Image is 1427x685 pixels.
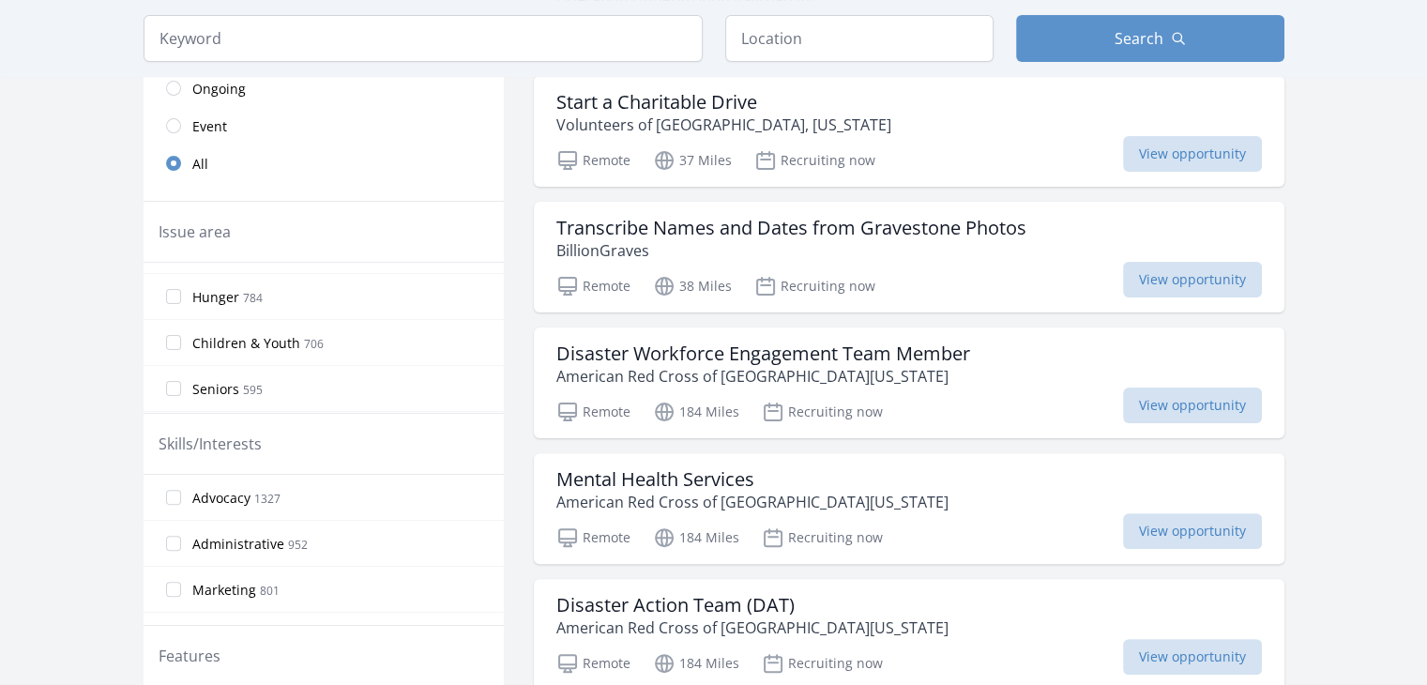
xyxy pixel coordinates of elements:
h3: Disaster Action Team (DAT) [556,594,949,616]
p: Recruiting now [762,652,883,675]
p: Remote [556,149,630,172]
p: 184 Miles [653,526,739,549]
span: 595 [243,382,263,398]
span: Search [1115,27,1163,50]
p: Remote [556,401,630,423]
a: Disaster Workforce Engagement Team Member American Red Cross of [GEOGRAPHIC_DATA][US_STATE] Remot... [534,327,1284,438]
span: Advocacy [192,489,250,508]
span: Hunger [192,288,239,307]
input: Children & Youth 706 [166,335,181,350]
span: 952 [288,537,308,553]
legend: Skills/Interests [159,433,262,455]
p: Remote [556,526,630,549]
input: Marketing 801 [166,582,181,597]
span: View opportunity [1123,262,1262,297]
h3: Disaster Workforce Engagement Team Member [556,342,970,365]
p: American Red Cross of [GEOGRAPHIC_DATA][US_STATE] [556,365,970,388]
p: American Red Cross of [GEOGRAPHIC_DATA][US_STATE] [556,616,949,639]
a: Event [144,107,504,145]
legend: Issue area [159,221,231,243]
span: Ongoing [192,80,246,99]
span: All [192,155,208,174]
span: View opportunity [1123,388,1262,423]
span: View opportunity [1123,639,1262,675]
input: Administrative 952 [166,536,181,551]
p: 37 Miles [653,149,732,172]
span: Seniors [192,380,239,399]
h3: Transcribe Names and Dates from Gravestone Photos [556,217,1026,239]
input: Hunger 784 [166,289,181,304]
p: American Red Cross of [GEOGRAPHIC_DATA][US_STATE] [556,491,949,513]
h3: Mental Health Services [556,468,949,491]
input: Advocacy 1327 [166,490,181,505]
button: Search [1016,15,1284,62]
p: 184 Miles [653,652,739,675]
p: Remote [556,652,630,675]
a: Mental Health Services American Red Cross of [GEOGRAPHIC_DATA][US_STATE] Remote 184 Miles Recruit... [534,453,1284,564]
p: Recruiting now [762,526,883,549]
p: Recruiting now [754,275,875,297]
span: Administrative [192,535,284,554]
legend: Features [159,645,220,667]
span: View opportunity [1123,136,1262,172]
a: Transcribe Names and Dates from Gravestone Photos BillionGraves Remote 38 Miles Recruiting now Vi... [534,202,1284,312]
span: View opportunity [1123,513,1262,549]
p: Remote [556,275,630,297]
span: 1327 [254,491,281,507]
input: Seniors 595 [166,381,181,396]
span: Marketing [192,581,256,600]
p: Volunteers of [GEOGRAPHIC_DATA], [US_STATE] [556,114,891,136]
span: Children & Youth [192,334,300,353]
p: 184 Miles [653,401,739,423]
input: Keyword [144,15,703,62]
a: Start a Charitable Drive Volunteers of [GEOGRAPHIC_DATA], [US_STATE] Remote 37 Miles Recruiting n... [534,76,1284,187]
h3: Start a Charitable Drive [556,91,891,114]
span: Event [192,117,227,136]
span: 801 [260,583,280,599]
input: Location [725,15,994,62]
a: All [144,145,504,182]
span: 784 [243,290,263,306]
p: 38 Miles [653,275,732,297]
p: BillionGraves [556,239,1026,262]
p: Recruiting now [762,401,883,423]
p: Recruiting now [754,149,875,172]
span: 706 [304,336,324,352]
a: Ongoing [144,69,504,107]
